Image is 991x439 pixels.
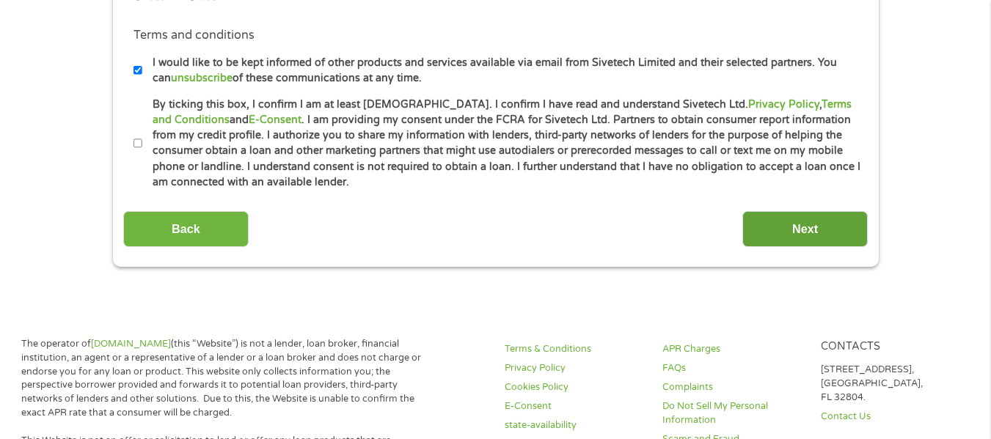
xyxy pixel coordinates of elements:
input: Back [123,211,249,247]
a: unsubscribe [171,72,233,84]
a: APR Charges [662,342,802,356]
a: Do Not Sell My Personal Information [662,399,802,427]
a: [DOMAIN_NAME] [91,338,171,350]
a: Cookies Policy [505,380,645,394]
a: Terms & Conditions [505,342,645,356]
label: By ticking this box, I confirm I am at least [DEMOGRAPHIC_DATA]. I confirm I have read and unders... [142,97,862,191]
label: Terms and conditions [134,28,255,43]
label: I would like to be kept informed of other products and services available via email from Sivetech... [142,55,862,86]
a: Contact Us [821,410,961,424]
p: The operator of (this “Website”) is not a lender, loan broker, financial institution, an agent or... [21,337,430,420]
a: Privacy Policy [505,361,645,375]
a: E-Consent [249,114,301,126]
a: state-availability [505,418,645,432]
input: Next [742,211,868,247]
a: FAQs [662,361,802,375]
a: E-Consent [505,399,645,413]
a: Terms and Conditions [153,98,852,126]
a: Privacy Policy [748,98,819,111]
a: Complaints [662,380,802,394]
p: [STREET_ADDRESS], [GEOGRAPHIC_DATA], FL 32804. [821,363,961,405]
h4: Contacts [821,340,961,354]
